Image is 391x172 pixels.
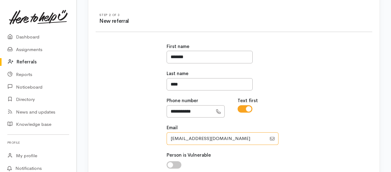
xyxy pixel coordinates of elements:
label: Text first [238,97,258,104]
h3: New referral [99,18,234,24]
label: Phone number [167,97,198,104]
h6: Profile [7,138,69,147]
label: Last name [167,70,188,77]
label: Email [167,124,178,131]
h6: Step 2 of 3 [99,13,234,17]
label: First name [167,43,189,50]
label: Person is Vulnerable [167,152,211,159]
